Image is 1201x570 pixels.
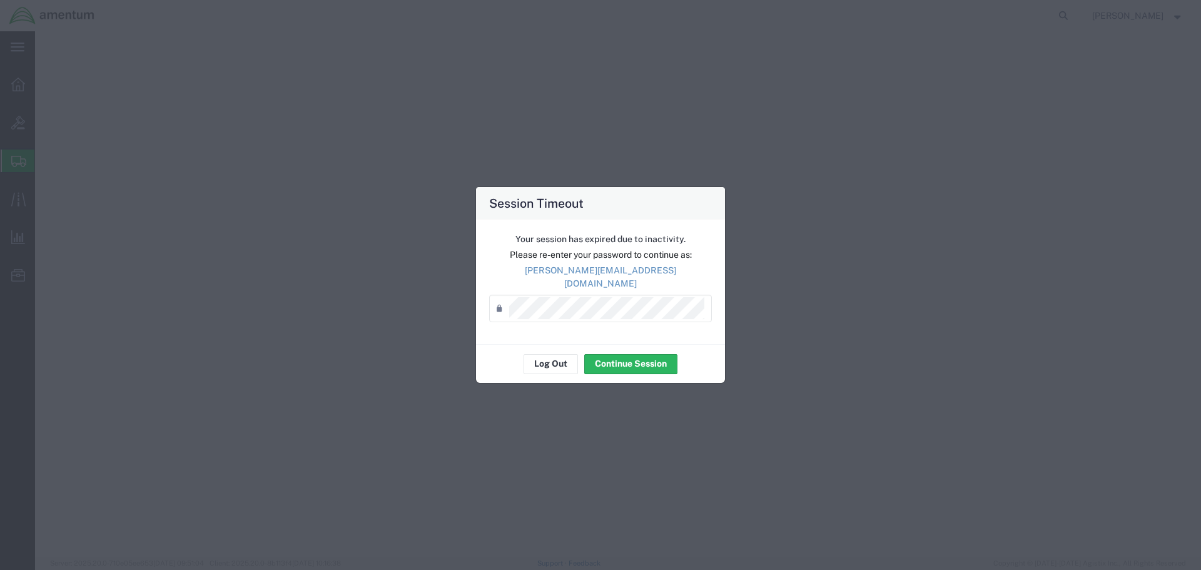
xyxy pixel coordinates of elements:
p: [PERSON_NAME][EMAIL_ADDRESS][DOMAIN_NAME] [489,264,712,290]
p: Please re-enter your password to continue as: [489,248,712,262]
button: Continue Session [584,354,677,374]
h4: Session Timeout [489,194,584,212]
p: Your session has expired due to inactivity. [489,233,712,246]
button: Log Out [524,354,578,374]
